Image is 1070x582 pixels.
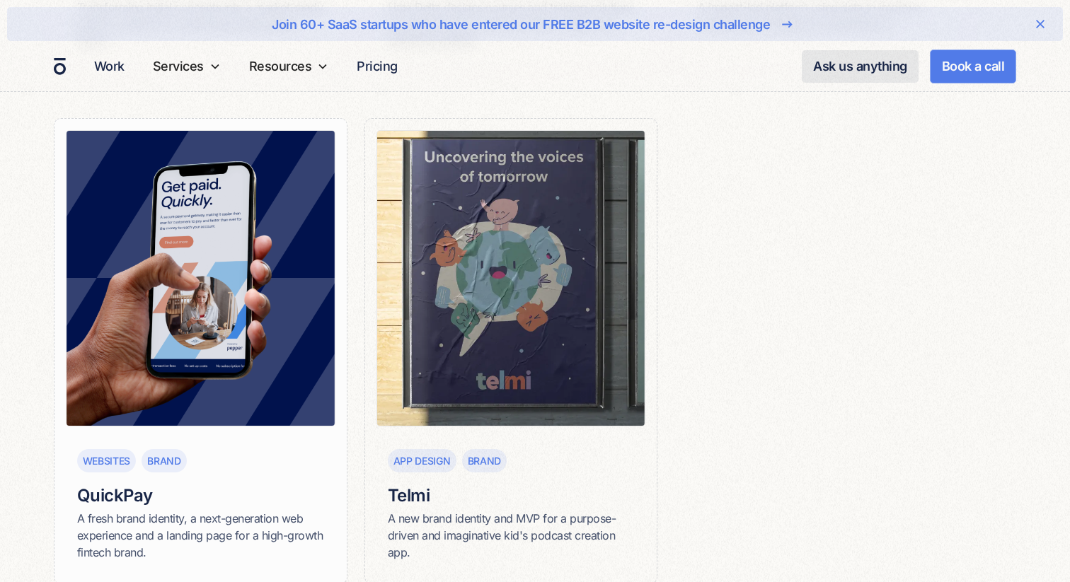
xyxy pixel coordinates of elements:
[388,510,635,561] div: A new brand identity and MVP for a purpose-driven and imaginative kid's podcast creation app.
[388,484,635,508] h6: Telmi
[83,453,131,468] div: Websites
[351,52,403,80] a: Pricing
[802,50,919,83] a: Ask us anything
[243,41,335,91] div: Resources
[77,510,324,561] div: A fresh brand identity, a next-generation web experience and a landing page for a high-growth fin...
[930,50,1017,83] a: Book a call
[77,484,324,508] h6: QuickPay
[153,57,204,76] div: Services
[468,453,502,468] div: Brand
[147,453,181,468] div: Brand
[393,453,451,468] div: App design
[88,52,130,80] a: Work
[147,41,226,91] div: Services
[249,57,312,76] div: Resources
[52,13,1018,35] a: Join 60+ SaaS startups who have entered our FREE B2B website re-design challenge
[272,15,770,34] div: Join 60+ SaaS startups who have entered our FREE B2B website re-design challenge
[54,57,66,76] a: home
